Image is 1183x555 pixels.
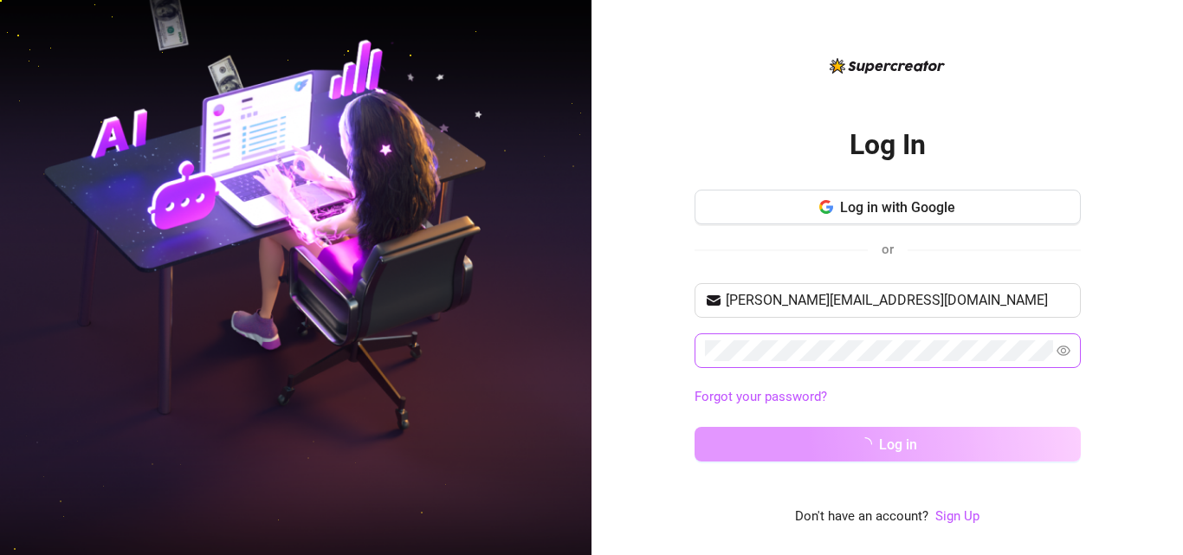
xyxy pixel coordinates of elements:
a: Forgot your password? [695,389,827,404]
span: Don't have an account? [795,507,928,527]
span: loading [856,435,873,452]
span: or [882,242,894,257]
span: Log in [879,436,917,453]
span: Log in with Google [840,199,955,216]
a: Sign Up [935,508,979,524]
h2: Log In [850,127,926,163]
span: eye [1057,344,1070,358]
button: Log in with Google [695,190,1081,224]
input: Your email [726,290,1070,311]
a: Forgot your password? [695,387,1081,408]
a: Sign Up [935,507,979,527]
img: logo-BBDzfeDw.svg [830,58,945,74]
button: Log in [695,427,1081,461]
